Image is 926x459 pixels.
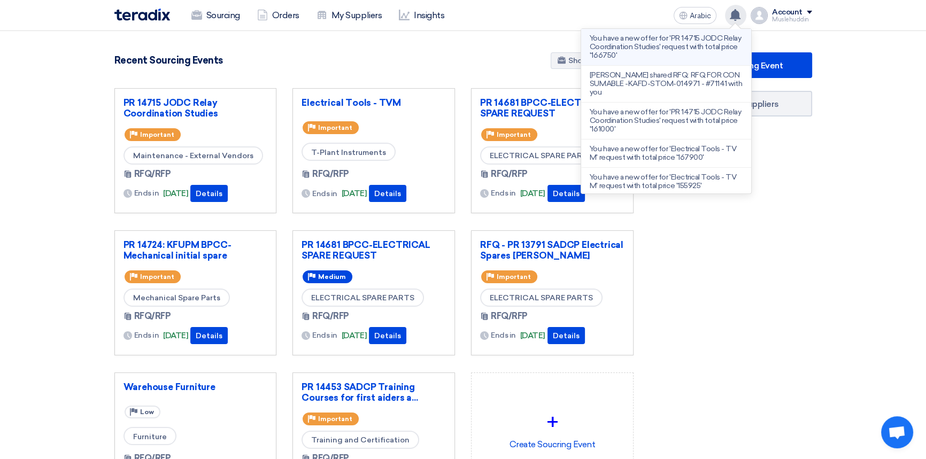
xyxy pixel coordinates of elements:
button: Details [190,185,228,202]
font: Ends in [312,189,337,198]
font: Warehouse Furniture [124,382,215,392]
font: T-Plant Instruments [311,147,386,157]
font: You have a new offer for 'PR 14715 JODC Relay Coordination Studies' request with total price '166... [590,34,741,60]
font: Details [553,331,580,340]
font: [DATE] [163,189,188,198]
a: PR 14681 BPCC-ELECTRICAL SPARE REQUEST [480,97,624,119]
a: PR 14453 SADCP Training Courses for first aiders a... [302,382,446,403]
font: Furniture [133,432,167,441]
font: Low [140,408,154,416]
font: RFQ/RFP [312,169,349,179]
font: Ends in [134,331,159,340]
font: Ends in [134,189,159,198]
a: Show All Pipeline [551,52,634,69]
font: PR 14681 BPCC-ELECTRICAL SPARE REQUEST [302,239,430,261]
font: Insights [414,10,444,20]
a: Insights [390,4,453,27]
font: Orders [272,10,299,20]
a: PR 14724: KFUPM BPCC-Mechanical initial spare [124,239,268,261]
button: Arabic [674,7,716,24]
font: Details [196,189,222,198]
font: ELECTRICAL SPARE PARTS [311,293,414,302]
font: PR 14681 BPCC-ELECTRICAL SPARE REQUEST [480,97,608,119]
font: PR 14715 JODC Relay Coordination Studies [124,97,218,119]
font: + [547,409,558,435]
font: Sourcing [206,10,240,20]
font: ELECTRICAL SPARE PARTS [490,151,593,160]
font: Create Soucring Event [509,439,595,449]
button: Details [369,185,406,202]
font: RFQ/RFP [134,169,171,179]
a: Sourcing [183,4,249,27]
font: Training and Certification [311,435,410,445]
a: Electrical Tools - TVM [302,97,446,108]
a: RFQ - PR 13791 SADCP Electrical Spares [PERSON_NAME] [480,239,624,261]
font: [DATE] [163,331,188,340]
font: Important [318,415,352,423]
font: [PERSON_NAME] shared RFQ: RFQ FOR CONSUMABLE -KAFD-STOM-014971 - #71141 with you [590,71,742,97]
font: [DATE] [520,331,545,340]
font: You have a new offer for 'Electrical Tools - TVM' request with total price '155925' [590,173,736,190]
font: Important [318,124,352,131]
font: You have a new offer for 'PR 14715 JODC Relay Coordination Studies' request with total price '161... [590,107,741,134]
font: Muslehuddin [772,16,809,23]
button: Details [547,185,585,202]
img: profile_test.png [751,7,768,24]
font: Important [497,273,531,281]
font: Mechanical Spare Parts [133,293,220,302]
font: [DATE] [342,189,367,198]
font: You have a new offer for 'Electrical Tools - TVM' request with total price '167900' [590,144,736,162]
font: Details [374,189,401,198]
font: [DATE] [520,189,545,198]
font: Ends in [312,331,337,340]
font: Recent Sourcing Events [114,55,223,66]
img: Teradix logo [114,9,170,21]
font: RFQ/RFP [491,311,528,321]
font: Show All Pipeline [568,56,629,65]
button: Details [369,327,406,344]
button: Details [547,327,585,344]
font: RFQ/RFP [312,311,349,321]
font: RFQ/RFP [491,169,528,179]
font: Details [553,189,580,198]
font: Electrical Tools - TVM [302,97,401,108]
font: Manage my suppliers [696,99,779,109]
div: Open chat [881,416,913,448]
a: PR 14715 JODC Relay Coordination Studies [124,97,268,119]
a: PR 14681 BPCC-ELECTRICAL SPARE REQUEST [302,239,446,261]
font: Important [497,131,531,138]
font: PR 14724: KFUPM BPCC-Mechanical initial spare [124,239,231,261]
font: Account [772,7,802,17]
font: Ends in [491,331,516,340]
font: PR 14453 SADCP Training Courses for first aiders a... [302,382,418,403]
font: Details [374,331,401,340]
font: Medium [318,273,346,281]
font: My Suppliers [331,10,382,20]
font: Details [196,331,222,340]
font: [DATE] [342,331,367,340]
font: Maintenance - External Vendors [133,151,253,160]
font: ELECTRICAL SPARE PARTS [490,293,593,302]
font: Important [140,273,174,281]
a: My Suppliers [308,4,390,27]
button: Details [190,327,228,344]
font: Ends in [491,189,516,198]
a: Warehouse Furniture [124,382,268,392]
font: RFQ/RFP [134,311,171,321]
a: Orders [249,4,308,27]
font: Arabic [690,11,711,20]
font: RFQ - PR 13791 SADCP Electrical Spares [PERSON_NAME] [480,239,623,261]
font: Important [140,131,174,138]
